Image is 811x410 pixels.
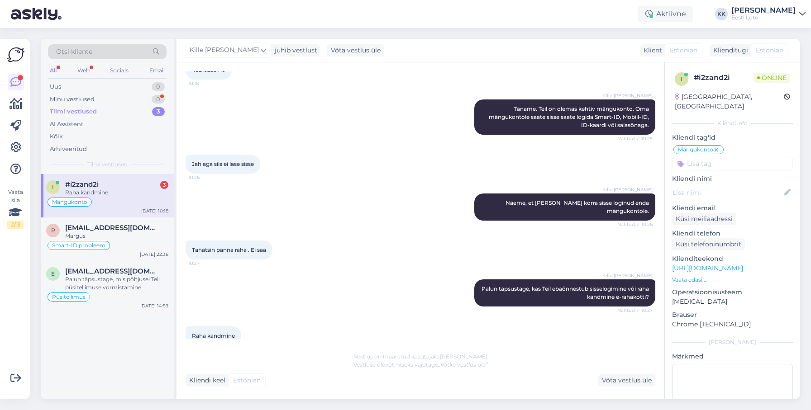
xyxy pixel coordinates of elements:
span: Kille [PERSON_NAME] [602,272,653,279]
span: 10:18 [188,80,222,87]
div: juhib vestlust [271,46,317,55]
span: i [52,184,54,190]
span: Raha kandmine [192,332,235,339]
p: Märkmed [672,352,793,361]
span: Estonian [670,46,697,55]
div: # i2zand2i [694,72,754,83]
span: Püsitellimus [52,294,86,300]
div: KK [715,8,728,20]
div: Vaata siia [7,188,24,229]
span: Täname. Teil on olemas kehtiv mängukonto. Oma mängukontole saate sisse saate logida Smart-ID, Mob... [489,105,650,128]
span: r [51,227,55,234]
img: Askly Logo [7,46,24,63]
span: Kille [PERSON_NAME] [190,45,259,55]
div: 0 [152,95,165,104]
div: Küsi meiliaadressi [672,213,736,225]
a: [URL][DOMAIN_NAME] [672,264,743,272]
div: [GEOGRAPHIC_DATA], [GEOGRAPHIC_DATA] [675,92,784,111]
p: Kliendi email [672,203,793,213]
div: [PERSON_NAME] [731,7,796,14]
p: Kliendi tag'id [672,133,793,142]
span: Näeme, et [PERSON_NAME] korra sisse loginud enda mängukontole. [506,199,650,214]
span: 10:27 [188,260,222,267]
div: Kliendi keel [186,376,225,385]
span: #i2zand2i [65,180,99,189]
div: Margus [65,232,168,240]
p: Kliendi nimi [672,174,793,184]
div: [PERSON_NAME] [672,338,793,346]
span: Tahatsin panna raha . Ei saa [192,246,266,253]
span: i [681,75,682,82]
div: 3 [160,181,168,189]
div: 0 [152,82,165,91]
div: Kõik [50,132,63,141]
div: Uus [50,82,61,91]
div: 3 [152,107,165,116]
div: [DATE] 10:18 [141,207,168,214]
span: Nähtud ✓ 10:27 [617,307,653,314]
div: [DATE] 14:59 [140,302,168,309]
div: Klient [640,46,662,55]
div: Aktiivne [638,6,693,22]
div: Tiimi vestlused [50,107,97,116]
div: Arhiveeritud [50,145,87,154]
span: e [51,270,55,277]
input: Lisa tag [672,157,793,170]
p: [MEDICAL_DATA] [672,297,793,306]
span: Nähtud ✓ 10:25 [617,135,653,142]
span: Otsi kliente [56,47,92,57]
a: [PERSON_NAME]Eesti Loto [731,7,806,21]
div: Küsi telefoninumbrit [672,238,745,250]
div: Eesti Loto [731,14,796,21]
div: Socials [108,65,130,76]
div: Minu vestlused [50,95,95,104]
div: Kliendi info [672,119,793,127]
div: Võta vestlus üle [327,44,384,57]
div: All [48,65,58,76]
span: r2stik@gmail.com [65,224,159,232]
i: „Võtke vestlus üle” [438,361,488,368]
span: Kille [PERSON_NAME] [602,92,653,99]
div: Raha kandmine [65,189,168,197]
span: Online [754,73,790,83]
span: 10:26 [188,174,222,181]
span: Mängukonto [678,147,713,152]
p: Operatsioonisüsteem [672,287,793,297]
input: Lisa nimi [673,188,782,198]
p: Brauser [672,310,793,320]
span: Vestlus on määratud kasutajale [PERSON_NAME] [354,353,487,360]
p: Chrome [TECHNICAL_ID] [672,320,793,329]
p: Kliendi telefon [672,229,793,238]
span: Smart-ID probleem [52,243,105,248]
div: Klienditugi [710,46,748,55]
span: elvis@outlet.ee [65,267,159,275]
div: Võta vestlus üle [598,374,655,386]
p: Vaata edasi ... [672,276,793,284]
div: 2 / 3 [7,221,24,229]
span: Nähtud ✓ 10:26 [617,221,653,228]
span: Estonian [756,46,783,55]
div: Email [148,65,167,76]
span: Mängukonto [52,199,87,205]
span: Kille [PERSON_NAME] [602,186,653,193]
p: Klienditeekond [672,254,793,264]
span: Palun täpsustage, kas Teil ebaõnnestub sisselogimine või raha kandmine e-rahakotti? [482,285,650,300]
div: Palun täpsustage, mis põhjusel Teil püsitellimuse vormistamine ebaõnnestus. [65,275,168,292]
div: [DATE] 22:36 [140,251,168,258]
div: AI Assistent [50,120,83,129]
span: Jah aga siis ei lase sisse [192,160,254,167]
span: Vestluse ülevõtmiseks vajutage [353,361,488,368]
span: Estonian [233,376,261,385]
div: Web [76,65,91,76]
span: Tiimi vestlused [87,160,128,169]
